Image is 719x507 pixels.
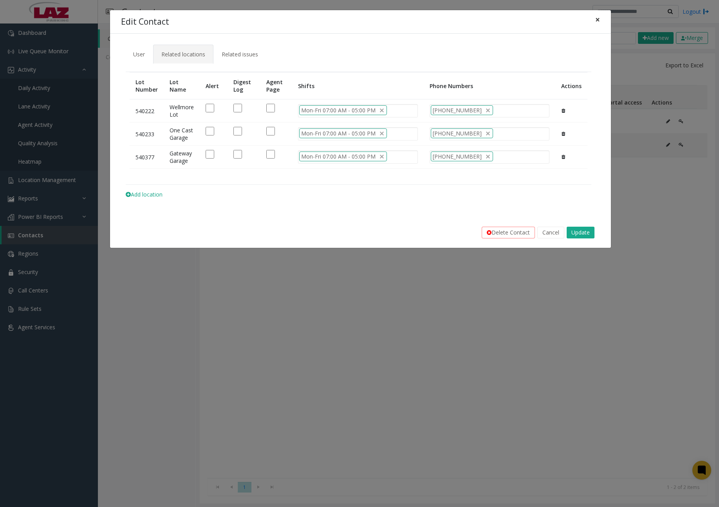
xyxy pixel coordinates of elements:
span: Mon-Fri 07:00 AM - 05:00 PM [301,106,376,114]
span: Add location [126,191,163,198]
th: Agent Page [260,72,292,99]
span: × [595,14,600,25]
th: Alert [200,72,228,99]
span: delete [379,106,385,114]
td: One Cast Garage [164,123,200,146]
span: [PHONE_NUMBER] [433,152,482,161]
span: [PHONE_NUMBER] [433,106,482,114]
span: delete [379,129,385,137]
span: Mon-Fri 07:00 AM - 05:00 PM [301,129,376,137]
td: 540233 [130,123,164,146]
th: Lot Number [130,72,164,99]
ul: Tabs [125,45,596,58]
td: Gateway Garage [164,146,200,169]
span: delete [379,152,385,161]
th: Shifts [292,72,424,99]
button: Delete Contact [482,227,535,238]
button: Close [590,10,605,29]
span: Related locations [161,51,205,58]
span: delete [485,106,491,114]
th: Actions [555,72,587,99]
h4: Edit Contact [121,16,169,28]
button: Update [567,227,594,238]
td: 540222 [130,99,164,123]
span: Mon-Fri 07:00 AM - 05:00 PM [301,152,376,161]
td: Wellmore Lot [164,99,200,123]
th: Digest Log [228,72,260,99]
button: Cancel [537,227,564,238]
span: Related issues [222,51,258,58]
span: [PHONE_NUMBER] [433,129,482,137]
th: Phone Numbers [424,72,555,99]
span: User [133,51,145,58]
th: Lot Name [164,72,200,99]
span: delete [485,152,491,161]
td: 540377 [130,146,164,169]
span: delete [485,129,491,137]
